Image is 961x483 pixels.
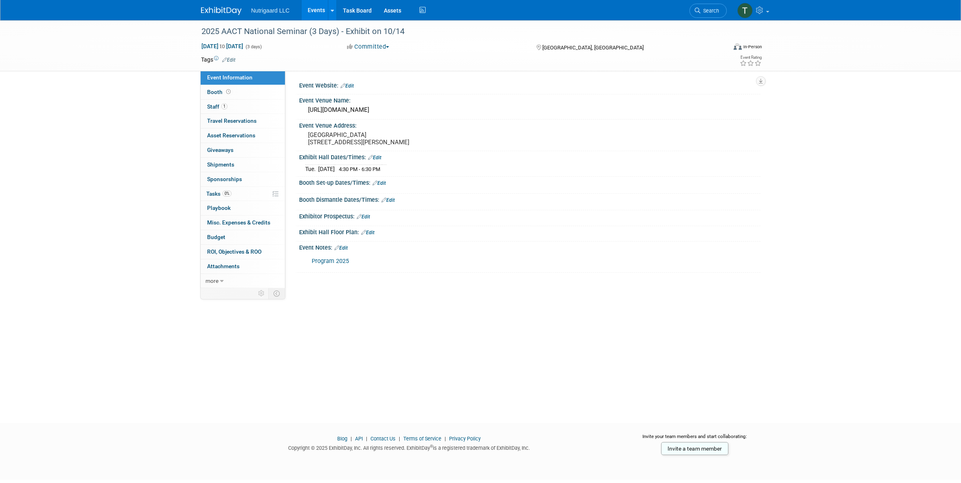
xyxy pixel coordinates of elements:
[201,71,285,85] a: Event Information
[221,103,227,109] span: 1
[201,100,285,114] a: Staff1
[207,176,242,182] span: Sponsorships
[201,158,285,172] a: Shipments
[308,131,482,146] pre: [GEOGRAPHIC_DATA] [STREET_ADDRESS][PERSON_NAME]
[340,83,354,89] a: Edit
[312,258,349,265] a: Program 2025
[245,44,262,49] span: (3 days)
[299,210,760,221] div: Exhibitor Prospectus:
[201,259,285,274] a: Attachments
[430,444,433,449] sup: ®
[207,132,255,139] span: Asset Reservations
[207,205,231,211] span: Playbook
[361,230,375,235] a: Edit
[205,278,218,284] span: more
[223,190,231,197] span: 0%
[207,248,261,255] span: ROI, Objectives & ROO
[403,436,441,442] a: Terms of Service
[299,226,760,237] div: Exhibit Hall Floor Plan:
[381,197,395,203] a: Edit
[357,214,370,220] a: Edit
[207,147,233,153] span: Giveaways
[299,94,760,105] div: Event Venue Name:
[201,216,285,230] a: Misc. Expenses & Credits
[372,180,386,186] a: Edit
[661,442,728,455] a: Invite a team member
[201,7,242,15] img: ExhibitDay
[629,433,760,445] div: Invite your team members and start collaborating:
[339,166,380,172] span: 4:30 PM - 6:30 PM
[201,43,244,50] span: [DATE] [DATE]
[679,42,762,54] div: Event Format
[364,436,369,442] span: |
[207,263,240,269] span: Attachments
[740,56,762,60] div: Event Rating
[734,43,742,50] img: Format-Inperson.png
[218,43,226,49] span: to
[370,436,396,442] a: Contact Us
[737,3,753,18] img: Tony DePrado
[743,44,762,50] div: In-Person
[207,234,225,240] span: Budget
[299,151,760,162] div: Exhibit Hall Dates/Times:
[201,245,285,259] a: ROI, Objectives & ROO
[299,241,760,252] div: Event Notes:
[305,104,754,116] div: [URL][DOMAIN_NAME]
[201,56,235,64] td: Tags
[299,194,760,204] div: Booth Dismantle Dates/Times:
[299,177,760,187] div: Booth Set-up Dates/Times:
[397,436,402,442] span: |
[201,187,285,201] a: Tasks0%
[299,79,760,90] div: Event Website:
[337,436,347,442] a: Blog
[689,4,727,18] a: Search
[201,114,285,128] a: Travel Reservations
[201,442,618,452] div: Copyright © 2025 ExhibitDay, Inc. All rights reserved. ExhibitDay is a registered trademark of Ex...
[201,85,285,99] a: Booth
[368,155,381,160] a: Edit
[700,8,719,14] span: Search
[344,43,392,51] button: Committed
[207,103,227,110] span: Staff
[305,165,318,173] td: Tue.
[201,143,285,157] a: Giveaways
[318,165,335,173] td: [DATE]
[201,172,285,186] a: Sponsorships
[251,7,290,14] span: Nutrigaard LLC
[255,288,269,299] td: Personalize Event Tab Strip
[222,57,235,63] a: Edit
[349,436,354,442] span: |
[201,201,285,215] a: Playbook
[201,230,285,244] a: Budget
[207,74,253,81] span: Event Information
[207,118,257,124] span: Travel Reservations
[206,190,231,197] span: Tasks
[299,120,760,130] div: Event Venue Address:
[199,24,715,39] div: 2025 AACT National Seminar (3 Days) - Exhibit on 10/14
[355,436,363,442] a: API
[542,45,644,51] span: [GEOGRAPHIC_DATA], [GEOGRAPHIC_DATA]
[443,436,448,442] span: |
[207,219,270,226] span: Misc. Expenses & Credits
[201,128,285,143] a: Asset Reservations
[201,274,285,288] a: more
[334,245,348,251] a: Edit
[225,89,232,95] span: Booth not reserved yet
[207,161,234,168] span: Shipments
[207,89,232,95] span: Booth
[268,288,285,299] td: Toggle Event Tabs
[449,436,481,442] a: Privacy Policy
